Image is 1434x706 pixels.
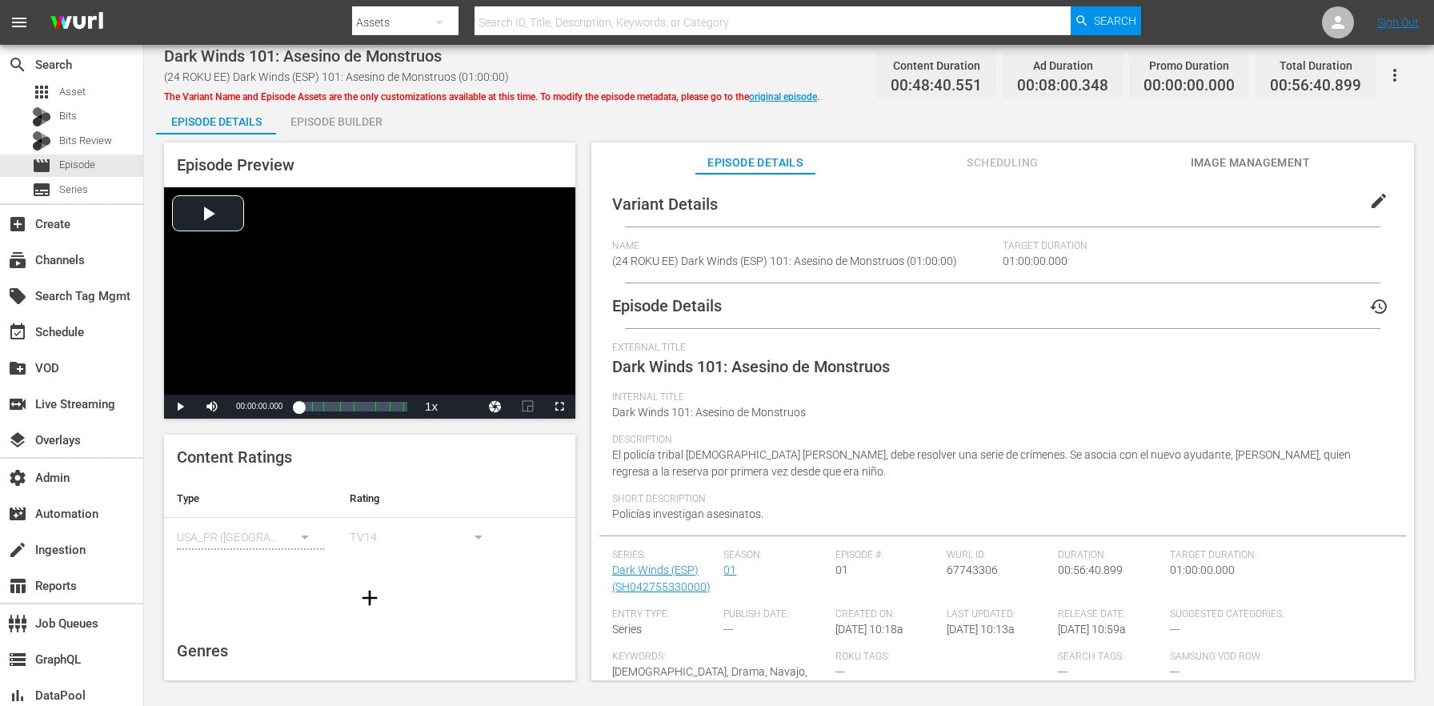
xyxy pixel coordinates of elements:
th: Rating [337,479,510,518]
span: --- [835,665,845,678]
span: 01:00:00.000 [1003,255,1067,267]
span: [DATE] 10:13a [947,623,1015,636]
span: [DATE] 10:18a [835,623,903,636]
span: Series [612,623,642,636]
span: Series: [612,549,715,562]
img: ans4CAIJ8jUAAAAAAAAAAAAAAAAAAAAAAAAgQb4GAAAAAAAAAAAAAAAAAAAAAAAAJMjXAAAAAAAAAAAAAAAAAAAAAAAAgAT5G... [38,4,115,42]
button: Jump To Time [479,395,511,419]
span: Episode Preview [177,155,294,174]
span: El policía tribal [DEMOGRAPHIC_DATA] [PERSON_NAME], debe resolver una serie de crímenes. Se asoci... [612,448,1351,478]
span: The Variant Name and Episode Assets are the only customizations available at this time. To modify... [164,91,819,102]
span: Create [8,215,27,234]
span: [DATE] 10:59a [1058,623,1126,636]
span: External Title [612,342,1385,355]
span: Suggested Categories: [1170,608,1385,621]
span: Wurl ID: [947,549,1050,562]
span: 01 [835,564,848,576]
span: Series [59,182,88,198]
span: Content Ratings [177,447,292,467]
span: Dark Winds 101: Asesino de Monstruos [612,357,890,376]
span: Automation [8,504,27,523]
span: menu [10,13,29,32]
span: 00:56:40.899 [1058,564,1123,576]
th: Type [164,479,337,518]
span: 00:56:40.899 [1270,77,1361,95]
span: [DEMOGRAPHIC_DATA], Drama, Navajo, Crime, Period [612,665,807,695]
span: 00:48:40.551 [891,77,982,95]
span: VOD [8,359,27,378]
span: Episode [32,156,51,175]
span: 67743306 [947,564,998,576]
span: Search [8,55,27,74]
span: Release Date: [1058,608,1161,621]
a: Dark Winds (ESP) (SH042755330000) [612,564,711,593]
span: Channels [8,251,27,270]
a: 01 [723,564,736,576]
span: (24 ROKU EE) Dark Winds (ESP) 101: Asesino de Monstruos (01:00:00) [164,70,509,83]
button: Playback Rate [415,395,447,419]
div: Progress Bar [298,402,407,411]
button: Episode Builder [276,102,396,134]
span: 00:00:00.000 [1144,77,1235,95]
div: Ad Duration [1017,54,1108,77]
span: 00:08:00.348 [1017,77,1108,95]
span: Search Tags: [1058,651,1161,664]
span: Internal Title [612,391,1385,404]
div: Total Duration [1270,54,1361,77]
span: DataPool [8,686,27,705]
span: Search [1094,6,1136,35]
span: Created On: [835,608,939,621]
span: Description [612,434,1385,447]
span: Variant Details [612,195,718,214]
span: Asset [32,82,51,102]
div: Video Player [164,187,575,419]
button: Mute [196,395,228,419]
table: simple table [164,479,575,568]
span: Target Duration [1003,240,1229,253]
span: --- [723,623,733,636]
span: Publish Date: [723,608,827,621]
span: Schedule [8,323,27,342]
span: 01:00:00.000 [1170,564,1235,576]
span: Target Duration: [1170,549,1385,562]
div: Episode Details [156,102,276,141]
span: Bits Review [59,133,112,149]
button: Fullscreen [543,395,575,419]
span: Search Tag Mgmt [8,287,27,306]
button: Play [164,395,196,419]
span: Episode #: [835,549,939,562]
button: Picture-in-Picture [511,395,543,419]
div: Bits Review [32,131,51,150]
div: Bits [32,107,51,126]
div: Content Duration [891,54,982,77]
a: Sign Out [1377,16,1419,29]
span: Name [612,240,995,253]
span: Bits [59,108,77,124]
span: Admin [8,468,27,487]
span: GraphQL [8,650,27,669]
span: Policías investigan asesinatos. [612,507,763,520]
span: Ingestion [8,540,27,560]
span: Last Updated: [947,608,1050,621]
span: Scheduling [943,153,1063,173]
span: Live Streaming [8,395,27,414]
a: original episode [749,91,817,102]
span: Reports [8,576,27,596]
span: Duration: [1058,549,1161,562]
span: 00:00:00.000 [236,402,282,411]
span: Episode [59,157,95,173]
span: Episode Details [695,153,815,173]
div: TV14 [350,515,497,560]
span: Entry Type: [612,608,715,621]
span: Overlays [8,431,27,450]
span: --- [1170,623,1180,636]
span: Image Management [1190,153,1310,173]
span: Series [32,180,51,199]
button: history [1360,287,1398,326]
span: Dark Winds 101: Asesino de Monstruos [164,46,442,66]
span: Roku Tags: [835,651,1051,664]
span: Genres [177,641,228,660]
span: (24 ROKU EE) Dark Winds (ESP) 101: Asesino de Monstruos (01:00:00) [612,255,957,267]
span: Keywords: [612,651,827,664]
button: Search [1071,6,1141,35]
